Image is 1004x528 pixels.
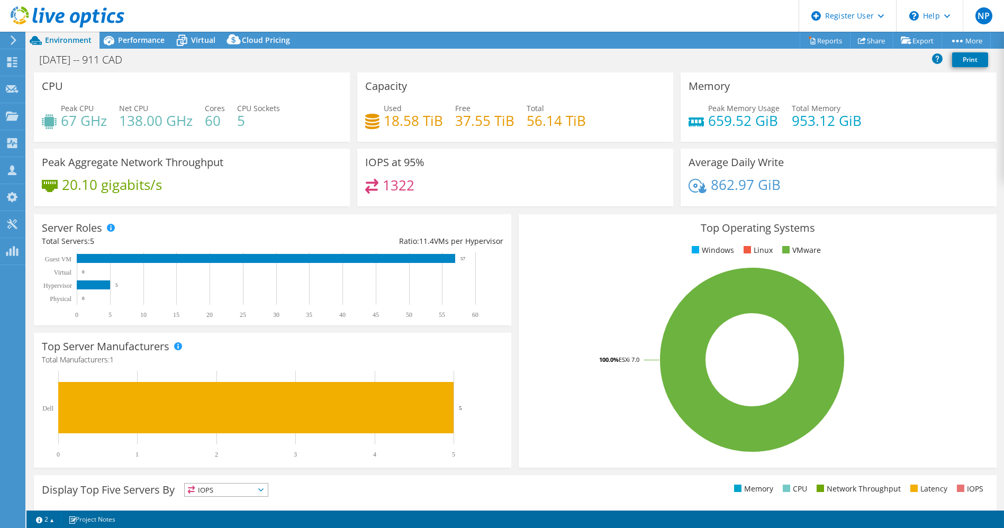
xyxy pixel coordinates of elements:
span: NP [975,7,992,24]
span: 1 [110,354,114,365]
li: Network Throughput [814,483,901,495]
li: Linux [741,244,773,256]
tspan: ESXi 7.0 [619,356,639,363]
text: Dell [42,405,53,412]
span: Free [455,103,471,113]
h3: Top Operating Systems [527,222,988,234]
text: 30 [273,311,279,318]
li: CPU [780,483,807,495]
h4: 67 GHz [61,115,107,126]
span: Peak CPU [61,103,94,113]
text: 50 [406,311,412,318]
text: 45 [373,311,379,318]
text: 20 [206,311,213,318]
span: 5 [90,236,94,246]
a: Print [952,52,988,67]
text: 40 [339,311,346,318]
text: 55 [439,311,445,318]
h4: Total Manufacturers: [42,354,503,366]
h4: 20.10 gigabits/s [62,179,162,190]
text: 15 [173,311,179,318]
span: Total [527,103,544,113]
text: Physical [50,295,71,303]
h4: 862.97 GiB [711,179,781,190]
h3: Memory [689,80,730,92]
li: Memory [731,483,773,495]
h3: Server Roles [42,222,102,234]
text: Hypervisor [43,282,72,289]
text: 57 [460,256,466,261]
text: 1 [135,451,139,458]
text: 3 [294,451,297,458]
span: Peak Memory Usage [708,103,780,113]
span: Cloud Pricing [242,35,290,45]
span: IOPS [185,484,268,496]
h3: Average Daily Write [689,157,784,168]
text: 5 [115,283,118,288]
h4: 138.00 GHz [119,115,193,126]
text: 2 [215,451,218,458]
text: 0 [75,311,78,318]
text: 35 [306,311,312,318]
a: Reports [800,32,851,49]
a: Project Notes [61,513,123,526]
li: Windows [689,244,734,256]
text: 5 [459,405,462,411]
h4: 18.58 TiB [384,115,443,126]
span: Virtual [191,35,215,45]
span: Environment [45,35,92,45]
span: Total Memory [792,103,840,113]
span: Cores [205,103,225,113]
text: Guest VM [45,256,71,263]
span: Performance [118,35,165,45]
tspan: 100.0% [599,356,619,363]
div: Total Servers: [42,235,273,247]
li: VMware [780,244,821,256]
li: IOPS [954,483,983,495]
h3: Peak Aggregate Network Throughput [42,157,223,168]
a: More [942,32,991,49]
h4: 37.55 TiB [455,115,514,126]
svg: \n [909,11,919,21]
span: Net CPU [119,103,148,113]
div: Ratio: VMs per Hypervisor [273,235,503,247]
text: 5 [108,311,112,318]
text: 0 [82,296,85,301]
h1: [DATE] -- 911 CAD [34,54,139,66]
text: 5 [452,451,455,458]
h4: 56.14 TiB [527,115,586,126]
text: 10 [140,311,147,318]
h3: CPU [42,80,63,92]
h3: Top Server Manufacturers [42,341,169,352]
text: Virtual [54,269,72,276]
li: Latency [908,483,947,495]
text: 0 [82,269,85,275]
text: 60 [472,311,478,318]
text: 0 [57,451,60,458]
span: 11.4 [419,236,434,246]
h4: 659.52 GiB [708,115,780,126]
span: Used [384,103,402,113]
h4: 953.12 GiB [792,115,862,126]
h4: 60 [205,115,225,126]
a: 2 [29,513,61,526]
h3: IOPS at 95% [365,157,424,168]
a: Export [893,32,942,49]
span: CPU Sockets [237,103,280,113]
text: 4 [373,451,376,458]
text: 25 [240,311,246,318]
h4: 1322 [383,179,414,191]
h3: Capacity [365,80,407,92]
a: Share [850,32,893,49]
h4: 5 [237,115,280,126]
